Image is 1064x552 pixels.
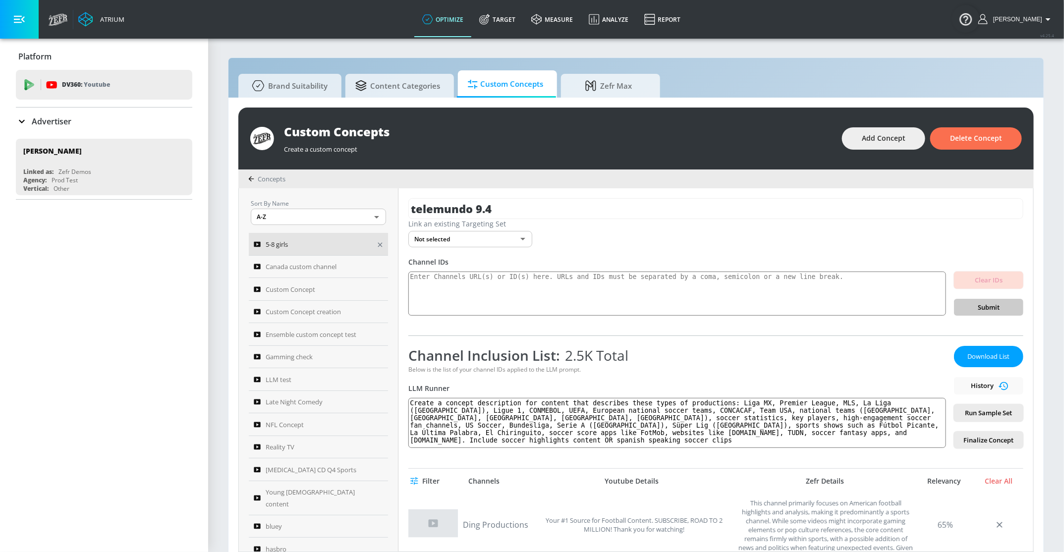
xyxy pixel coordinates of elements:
div: Zefr Demos [58,167,91,176]
a: Young [DEMOGRAPHIC_DATA] content [249,481,388,515]
span: login as: veronica.hernandez@zefr.com [989,16,1042,23]
div: Relevancy [919,477,969,486]
div: 65% [920,498,970,551]
span: v 4.25.4 [1040,33,1054,38]
a: measure [523,1,581,37]
a: Custom Concept creation [249,301,388,324]
p: Platform [18,51,52,62]
a: Canada custom channel [249,256,388,278]
a: Gamming check [249,346,388,369]
div: Linked as: [23,167,54,176]
a: NFL Concept [249,413,388,436]
div: Channels [468,477,500,486]
span: Clear IDs [962,275,1015,286]
span: Young [DEMOGRAPHIC_DATA] content [266,486,370,510]
a: Ensemble custom concept test [249,323,388,346]
div: Channel Inclusion List: [408,346,946,365]
span: Filter [412,475,440,488]
span: Late Night Comedy [266,396,323,408]
div: Channel IDs [408,257,1023,267]
span: Custom Concept creation [266,306,341,318]
span: Reality TV [266,441,294,453]
div: Platform [16,43,192,70]
div: Agency: [23,176,47,184]
div: [PERSON_NAME]Linked as:Zefr DemosAgency:Prod TestVertical:Other [16,139,192,195]
div: Other [54,184,69,193]
div: Below is the list of your channel IDs applied to the LLM prompt. [408,365,946,374]
span: Run Sample Set [962,407,1015,419]
p: DV360: [62,79,110,90]
div: Custom Concepts [284,123,832,140]
div: Create a custom concept [284,140,832,154]
div: Not selected [408,231,532,247]
span: Concepts [258,174,285,183]
button: Open Resource Center [952,5,980,33]
button: Finalize Concept [954,432,1023,449]
div: Youtube Details [532,477,730,486]
div: Link an existing Targeting Set [408,219,1023,228]
a: [MEDICAL_DATA] CD Q4 Sports [249,458,388,481]
div: Clear All [974,477,1023,486]
div: LLM Runner [408,384,946,393]
button: Run Sample Set [954,404,1023,422]
p: Sort By Name [251,198,386,209]
span: Finalize Concept [962,435,1015,446]
div: Atrium [96,15,124,24]
a: Late Night Comedy [249,391,388,414]
span: Custom Concepts [468,72,543,96]
span: 2.5K Total [560,346,628,365]
div: DV360: Youtube [16,70,192,100]
button: [PERSON_NAME] [978,13,1054,25]
span: Gamming check [266,351,313,363]
div: Zefr Details [736,477,914,486]
div: This channel primarily focuses on American football highlights and analysis, making it predominan... [736,498,915,551]
a: 5-8 girls [249,233,388,256]
div: Your #1 Source for Football Content. SUBSCRIBE, ROAD TO 2 MILLION! Thank you for watching! [537,498,731,551]
span: Canada custom channel [266,261,336,273]
a: Atrium [78,12,124,27]
a: Report [636,1,688,37]
p: Advertiser [32,116,71,127]
div: Prod Test [52,176,78,184]
a: bluey [249,515,388,538]
button: Download List [954,346,1023,367]
span: NFL Concept [266,419,304,431]
div: A-Z [251,209,386,225]
a: Reality TV [249,436,388,459]
a: LLM test [249,368,388,391]
a: Target [471,1,523,37]
span: Brand Suitability [248,74,328,98]
span: bluey [266,520,282,532]
span: Content Categories [355,74,440,98]
div: Concepts [248,174,285,183]
span: Zefr Max [571,74,646,98]
span: Ensemble custom concept test [266,329,356,340]
p: Youtube [84,79,110,90]
textarea: Create a concept description for content that describes these types of productions: Liga MX, Prem... [408,398,946,448]
button: Delete Concept [930,127,1022,150]
div: Advertiser [16,108,192,135]
span: Custom Concept [266,283,315,295]
span: Download List [964,351,1013,362]
a: optimize [414,1,471,37]
button: Add Concept [842,127,925,150]
div: [PERSON_NAME] [23,146,82,156]
a: Custom Concept [249,278,388,301]
button: Clear IDs [954,272,1023,289]
a: Analyze [581,1,636,37]
span: Add Concept [862,132,905,145]
a: Ding Productions [463,519,532,530]
span: LLM test [266,374,291,386]
span: Delete Concept [950,132,1002,145]
div: Vertical: [23,184,49,193]
span: [MEDICAL_DATA] CD Q4 Sports [266,464,356,476]
button: Filter [408,472,444,491]
span: 5-8 girls [266,238,288,250]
